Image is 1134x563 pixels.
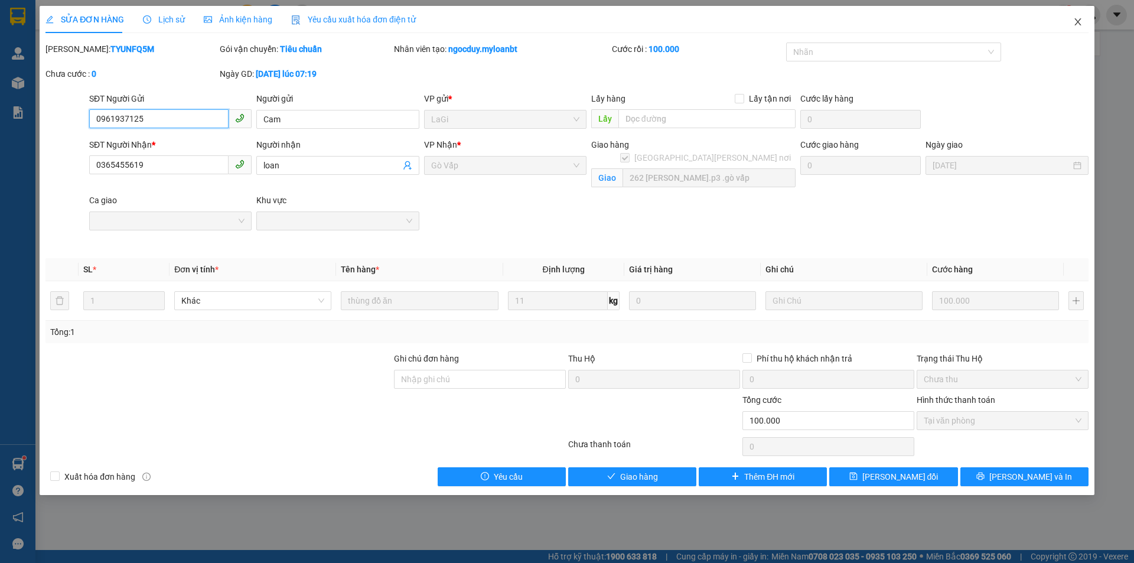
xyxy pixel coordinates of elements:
label: Ca giao [89,196,117,205]
b: 0 [92,69,96,79]
span: Tại văn phòng [924,412,1081,429]
span: Lấy tận nơi [744,92,796,105]
label: Ngày giao [926,140,963,149]
div: SĐT Người Gửi [89,92,252,105]
label: Ghi chú đơn hàng [394,354,459,363]
b: Tiêu chuẩn [280,44,322,54]
span: Gò Vấp [431,157,579,174]
span: Yêu cầu xuất hóa đơn điện tử [291,15,416,24]
b: 100.000 [649,44,679,54]
span: SỬA ĐƠN HÀNG [45,15,124,24]
input: Ghi Chú [765,291,923,310]
input: VD: Bàn, Ghế [341,291,498,310]
span: kg [608,291,620,310]
span: info-circle [142,473,151,481]
input: Giao tận nơi [623,168,796,187]
span: Giao hàng [620,470,658,483]
span: close [1073,17,1083,27]
span: LaGi [431,110,579,128]
div: Khu vực [256,194,419,207]
span: Ảnh kiện hàng [204,15,272,24]
span: [GEOGRAPHIC_DATA][PERSON_NAME] nơi [630,151,796,164]
span: Xuất hóa đơn hàng [60,470,140,483]
div: Người nhận [256,138,419,151]
span: exclamation-circle [481,472,489,481]
span: phone [235,160,245,169]
div: Nhân viên tạo: [394,43,610,56]
div: Tổng: 1 [50,326,438,339]
button: delete [50,291,69,310]
span: picture [204,15,212,24]
span: Chưa thu [924,370,1081,388]
button: plusThêm ĐH mới [699,467,827,486]
span: Cước hàng [932,265,973,274]
span: save [849,472,858,481]
label: Cước giao hàng [800,140,859,149]
span: Định lượng [543,265,585,274]
span: plus [731,472,739,481]
b: [DATE] lúc 07:19 [256,69,317,79]
button: Close [1061,6,1094,39]
span: Giao hàng [591,140,629,149]
button: printer[PERSON_NAME] và In [960,467,1089,486]
span: Giao [591,168,623,187]
span: Lịch sử [143,15,185,24]
span: VP Nhận [424,140,457,149]
div: Chưa cước : [45,67,217,80]
button: exclamation-circleYêu cầu [438,467,566,486]
input: 0 [629,291,756,310]
input: Ngày giao [933,159,1070,172]
div: Người gửi [256,92,419,105]
span: Thêm ĐH mới [744,470,794,483]
span: Giá trị hàng [629,265,673,274]
label: Cước lấy hàng [800,94,853,103]
div: SĐT Người Nhận [89,138,252,151]
span: [PERSON_NAME] đổi [862,470,939,483]
span: edit [45,15,54,24]
span: user-add [403,161,412,170]
span: Đơn vị tính [174,265,219,274]
div: VP gửi [424,92,586,105]
input: 0 [932,291,1059,310]
span: printer [976,472,985,481]
span: Lấy hàng [591,94,625,103]
input: Dọc đường [618,109,796,128]
button: save[PERSON_NAME] đổi [829,467,957,486]
img: icon [291,15,301,25]
th: Ghi chú [761,258,927,281]
span: SL [83,265,93,274]
span: Tên hàng [341,265,379,274]
div: Ngày GD: [220,67,392,80]
span: clock-circle [143,15,151,24]
button: plus [1068,291,1084,310]
span: [PERSON_NAME] và In [989,470,1072,483]
div: Gói vận chuyển: [220,43,392,56]
div: [PERSON_NAME]: [45,43,217,56]
input: Cước lấy hàng [800,110,921,129]
span: check [607,472,615,481]
b: ngocduy.myloanbt [448,44,517,54]
span: Thu Hộ [568,354,595,363]
span: phone [235,113,245,123]
span: Tổng cước [742,395,781,405]
input: Ghi chú đơn hàng [394,370,566,389]
span: Yêu cầu [494,470,523,483]
div: Trạng thái Thu Hộ [917,352,1089,365]
span: Lấy [591,109,618,128]
button: checkGiao hàng [568,467,696,486]
b: TYUNFQ5M [110,44,154,54]
div: Chưa thanh toán [567,438,741,458]
input: Cước giao hàng [800,156,921,175]
label: Hình thức thanh toán [917,395,995,405]
div: Cước rồi : [612,43,784,56]
span: Phí thu hộ khách nhận trả [752,352,857,365]
span: Khác [181,292,324,310]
